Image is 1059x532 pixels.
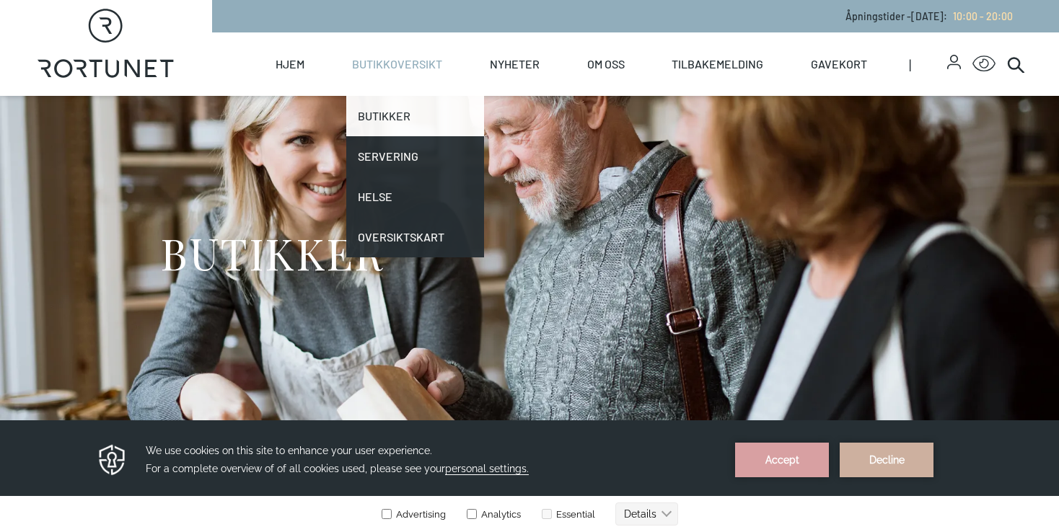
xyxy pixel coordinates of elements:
[464,85,521,96] label: Analytics
[346,177,484,217] a: Helse
[735,19,829,53] button: Accept
[672,32,763,96] a: Tilbakemelding
[346,96,484,136] a: Butikker
[587,32,625,96] a: Om oss
[953,10,1013,22] span: 10:00 - 20:00
[947,10,1013,22] a: 10:00 - 20:00
[542,85,552,95] input: Essential
[624,84,656,96] text: Details
[811,32,867,96] a: Gavekort
[467,85,477,95] input: Analytics
[490,32,540,96] a: Nyheter
[346,136,484,177] a: Servering
[909,32,947,96] span: |
[346,217,484,257] a: Oversiktskart
[539,85,595,96] label: Essential
[276,32,304,96] a: Hjem
[381,85,446,96] label: Advertising
[445,39,529,51] span: personal settings.
[97,19,128,53] img: Privacy reminder
[840,19,933,53] button: Decline
[615,79,678,102] button: Details
[382,85,392,95] input: Advertising
[146,18,717,54] h3: We use cookies on this site to enhance your user experience. For a complete overview of of all co...
[160,226,383,280] h1: BUTIKKER
[845,9,1013,24] p: Åpningstider - [DATE] :
[972,53,996,76] button: Open Accessibility Menu
[352,32,442,96] a: Butikkoversikt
